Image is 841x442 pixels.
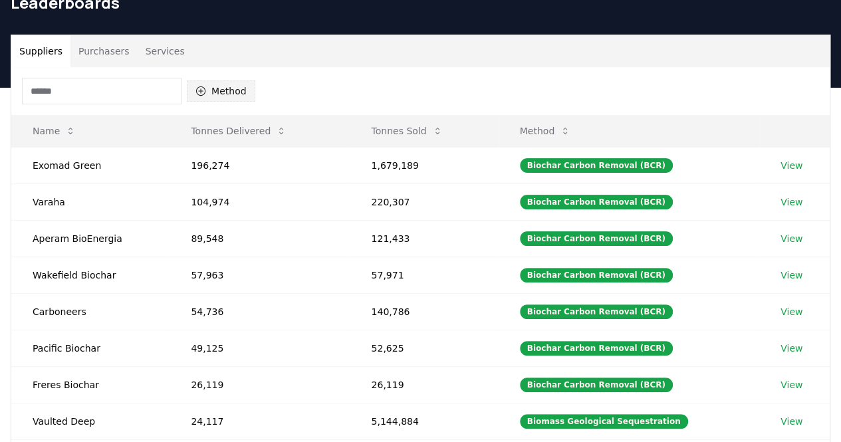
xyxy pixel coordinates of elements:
td: 26,119 [350,366,498,403]
div: Biochar Carbon Removal (BCR) [520,378,673,392]
td: 5,144,884 [350,403,498,439]
td: 220,307 [350,183,498,220]
a: View [781,195,802,209]
button: Method [509,118,582,144]
td: 104,974 [170,183,350,220]
td: Pacific Biochar [11,330,170,366]
div: Biomass Geological Sequestration [520,414,688,429]
td: 54,736 [170,293,350,330]
td: 196,274 [170,147,350,183]
button: Tonnes Sold [360,118,453,144]
button: Tonnes Delivered [180,118,297,144]
td: Wakefield Biochar [11,257,170,293]
div: Biochar Carbon Removal (BCR) [520,268,673,282]
td: 121,433 [350,220,498,257]
td: 57,971 [350,257,498,293]
a: View [781,342,802,355]
td: Vaulted Deep [11,403,170,439]
div: Biochar Carbon Removal (BCR) [520,341,673,356]
td: 1,679,189 [350,147,498,183]
button: Suppliers [11,35,70,67]
button: Services [138,35,193,67]
td: Exomad Green [11,147,170,183]
a: View [781,305,802,318]
td: Varaha [11,183,170,220]
div: Biochar Carbon Removal (BCR) [520,231,673,246]
a: View [781,269,802,282]
button: Name [22,118,86,144]
td: 89,548 [170,220,350,257]
td: 52,625 [350,330,498,366]
td: Freres Biochar [11,366,170,403]
td: 49,125 [170,330,350,366]
button: Method [187,80,255,102]
td: 26,119 [170,366,350,403]
td: 57,963 [170,257,350,293]
a: View [781,378,802,391]
div: Biochar Carbon Removal (BCR) [520,304,673,319]
div: Biochar Carbon Removal (BCR) [520,195,673,209]
td: Aperam BioEnergia [11,220,170,257]
a: View [781,232,802,245]
a: View [781,159,802,172]
a: View [781,415,802,428]
td: Carboneers [11,293,170,330]
td: 140,786 [350,293,498,330]
td: 24,117 [170,403,350,439]
button: Purchasers [70,35,138,67]
div: Biochar Carbon Removal (BCR) [520,158,673,173]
